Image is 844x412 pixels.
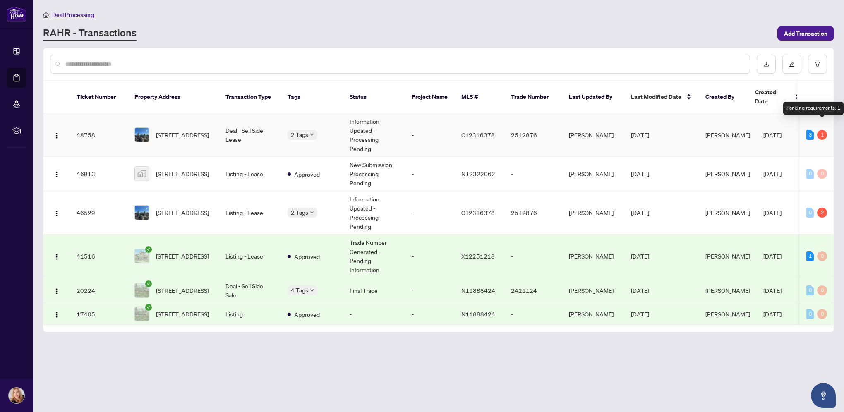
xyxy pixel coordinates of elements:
[504,191,562,235] td: 2512876
[50,249,63,263] button: Logo
[763,61,769,67] span: download
[705,310,750,318] span: [PERSON_NAME]
[405,191,455,235] td: -
[784,27,827,40] span: Add Transaction
[562,191,624,235] td: [PERSON_NAME]
[806,285,814,295] div: 0
[631,170,649,177] span: [DATE]
[294,310,320,319] span: Approved
[705,209,750,216] span: [PERSON_NAME]
[405,157,455,191] td: -
[343,303,405,325] td: -
[70,113,128,157] td: 48758
[789,61,795,67] span: edit
[763,170,782,177] span: [DATE]
[52,11,94,19] span: Deal Processing
[504,235,562,278] td: -
[135,307,149,321] img: thumbnail-img
[50,284,63,297] button: Logo
[562,81,624,113] th: Last Updated By
[806,169,814,179] div: 0
[705,170,750,177] span: [PERSON_NAME]
[705,287,750,294] span: [PERSON_NAME]
[806,208,814,218] div: 0
[504,113,562,157] td: 2512876
[219,303,281,325] td: Listing
[70,81,128,113] th: Ticket Number
[461,310,495,318] span: N11888424
[219,81,281,113] th: Transaction Type
[291,130,308,139] span: 2 Tags
[631,209,649,216] span: [DATE]
[405,278,455,303] td: -
[461,287,495,294] span: N11888424
[783,102,844,115] div: Pending requirements: 1
[562,303,624,325] td: [PERSON_NAME]
[343,191,405,235] td: Information Updated - Processing Pending
[461,209,495,216] span: C12316378
[699,81,748,113] th: Created By
[817,251,827,261] div: 0
[156,252,209,261] span: [STREET_ADDRESS]
[135,167,149,181] img: thumbnail-img
[763,131,782,139] span: [DATE]
[53,311,60,318] img: Logo
[50,206,63,219] button: Logo
[145,246,152,253] span: check-circle
[145,280,152,287] span: check-circle
[310,133,314,137] span: down
[7,6,26,22] img: logo
[219,278,281,303] td: Deal - Sell Side Sale
[70,157,128,191] td: 46913
[562,113,624,157] td: [PERSON_NAME]
[755,88,790,106] span: Created Date
[504,303,562,325] td: -
[808,55,827,74] button: filter
[70,303,128,325] td: 17405
[504,157,562,191] td: -
[343,81,405,113] th: Status
[815,61,820,67] span: filter
[9,388,24,403] img: Profile Icon
[817,309,827,319] div: 0
[817,130,827,140] div: 1
[43,12,49,18] span: home
[562,235,624,278] td: [PERSON_NAME]
[53,171,60,178] img: Logo
[763,287,782,294] span: [DATE]
[631,92,681,101] span: Last Modified Date
[310,211,314,215] span: down
[70,191,128,235] td: 46529
[219,157,281,191] td: Listing - Lease
[631,252,649,260] span: [DATE]
[705,252,750,260] span: [PERSON_NAME]
[624,81,699,113] th: Last Modified Date
[777,26,834,41] button: Add Transaction
[817,285,827,295] div: 0
[461,252,495,260] span: X12251218
[461,131,495,139] span: C12316378
[405,113,455,157] td: -
[70,235,128,278] td: 41516
[156,208,209,217] span: [STREET_ADDRESS]
[461,170,495,177] span: N12322062
[817,169,827,179] div: 0
[817,208,827,218] div: 2
[763,310,782,318] span: [DATE]
[156,169,209,178] span: [STREET_ADDRESS]
[50,167,63,180] button: Logo
[50,128,63,141] button: Logo
[806,130,814,140] div: 3
[405,235,455,278] td: -
[405,81,455,113] th: Project Name
[294,252,320,261] span: Approved
[135,283,149,297] img: thumbnail-img
[405,303,455,325] td: -
[562,278,624,303] td: [PERSON_NAME]
[504,81,562,113] th: Trade Number
[145,304,152,311] span: check-circle
[631,287,649,294] span: [DATE]
[70,278,128,303] td: 20224
[291,208,308,217] span: 2 Tags
[343,235,405,278] td: Trade Number Generated - Pending Information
